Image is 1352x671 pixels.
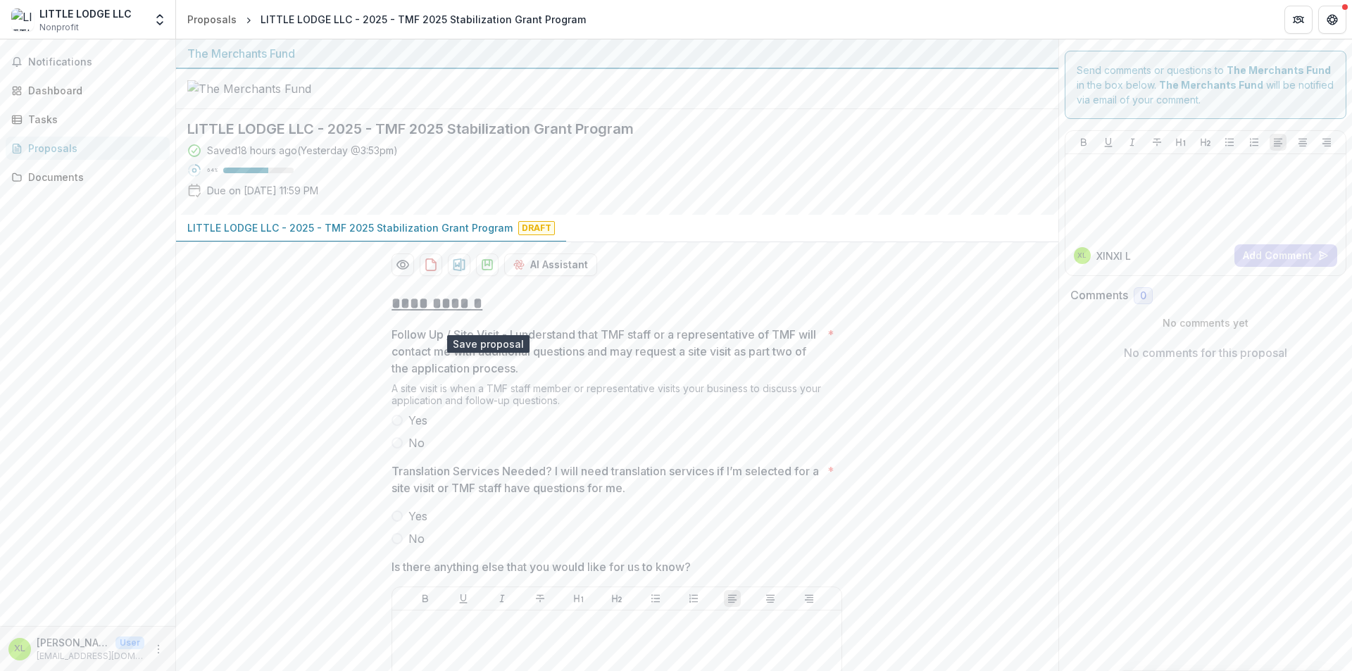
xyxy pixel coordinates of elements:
[207,143,398,158] div: Saved 18 hours ago ( Yesterday @ 3:53pm )
[408,412,427,429] span: Yes
[685,590,702,607] button: Ordered List
[532,590,549,607] button: Strike
[1096,249,1131,263] p: XINXI L
[207,183,318,198] p: Due on [DATE] 11:59 PM
[392,382,842,412] div: A site visit is when a TMF staff member or representative visits your business to discuss your ap...
[28,83,158,98] div: Dashboard
[1100,134,1117,151] button: Underline
[182,9,242,30] a: Proposals
[1284,6,1313,34] button: Partners
[37,635,110,650] p: [PERSON_NAME]
[1172,134,1189,151] button: Heading 1
[1318,134,1335,151] button: Align Right
[392,463,822,496] p: Translation Services Needed? I will need translation services if I’m selected for a site visit or...
[1148,134,1165,151] button: Strike
[392,253,414,276] button: Preview 73a16a42-8da8-49f5-9df7-9f09a65c8b44-0.pdf
[1070,315,1341,330] p: No comments yet
[417,590,434,607] button: Bold
[187,120,1025,137] h2: LITTLE LODGE LLC - 2025 - TMF 2025 Stabilization Grant Program
[115,636,144,649] p: User
[187,12,237,27] div: Proposals
[408,530,425,547] span: No
[39,21,79,34] span: Nonprofit
[6,51,170,73] button: Notifications
[150,6,170,34] button: Open entity switcher
[1159,79,1263,91] strong: The Merchants Fund
[448,253,470,276] button: download-proposal
[11,8,34,31] img: LITTLE LODGE LLC
[504,253,597,276] button: AI Assistant
[261,12,586,27] div: LITTLE LODGE LLC - 2025 - TMF 2025 Stabilization Grant Program
[28,141,158,156] div: Proposals
[1227,64,1331,76] strong: The Merchants Fund
[1140,290,1146,302] span: 0
[570,590,587,607] button: Heading 1
[6,165,170,189] a: Documents
[187,220,513,235] p: LITTLE LODGE LLC - 2025 - TMF 2025 Stabilization Grant Program
[392,326,822,377] p: Follow Up / Site Visit - I understand that TMF staff or a representative of TMF will contact me w...
[494,590,511,607] button: Italicize
[182,9,591,30] nav: breadcrumb
[28,170,158,184] div: Documents
[1065,51,1347,119] div: Send comments or questions to in the box below. will be notified via email of your comment.
[1318,6,1346,34] button: Get Help
[6,79,170,102] a: Dashboard
[1270,134,1287,151] button: Align Left
[1075,134,1092,151] button: Bold
[724,590,741,607] button: Align Left
[392,558,691,575] p: Is there anything else that you would like for us to know?
[187,45,1047,62] div: The Merchants Fund
[6,137,170,160] a: Proposals
[28,112,158,127] div: Tasks
[801,590,818,607] button: Align Right
[1246,134,1263,151] button: Ordered List
[1234,244,1337,267] button: Add Comment
[408,508,427,525] span: Yes
[608,590,625,607] button: Heading 2
[518,221,555,235] span: Draft
[647,590,664,607] button: Bullet List
[150,641,167,658] button: More
[28,56,164,68] span: Notifications
[1070,289,1128,302] h2: Comments
[39,6,132,21] div: LITTLE LODGE LLC
[420,253,442,276] button: download-proposal
[1197,134,1214,151] button: Heading 2
[1294,134,1311,151] button: Align Center
[14,644,25,653] div: XINXI LIU
[6,108,170,131] a: Tasks
[476,253,499,276] button: download-proposal
[408,434,425,451] span: No
[455,590,472,607] button: Underline
[1077,252,1087,259] div: XINXI LIU
[1221,134,1238,151] button: Bullet List
[1124,344,1287,361] p: No comments for this proposal
[207,165,218,175] p: 64 %
[1124,134,1141,151] button: Italicize
[37,650,144,663] p: [EMAIL_ADDRESS][DOMAIN_NAME]
[762,590,779,607] button: Align Center
[187,80,328,97] img: The Merchants Fund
